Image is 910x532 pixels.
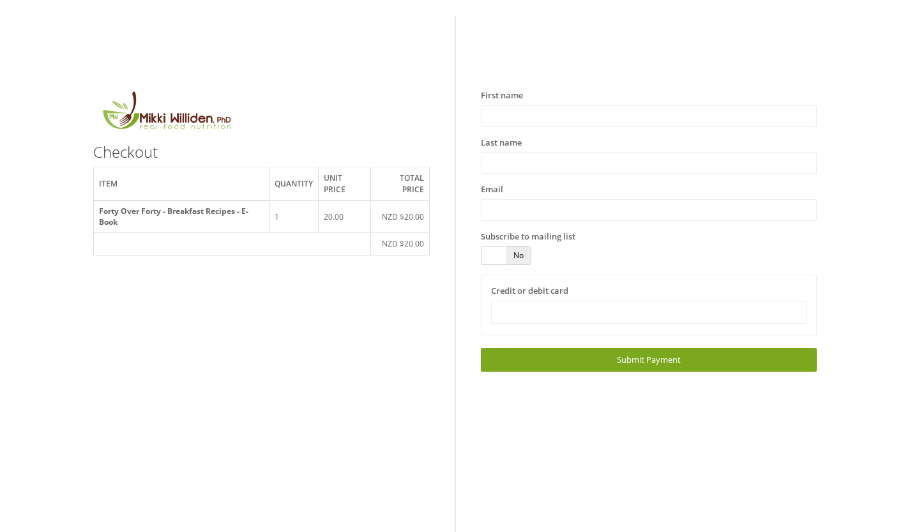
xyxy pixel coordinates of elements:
[499,307,798,318] iframe: Secure card payment input frame
[491,285,568,298] label: Credit or debit card
[481,137,522,149] label: Last name
[481,89,523,102] label: First name
[269,167,319,201] th: Quantity
[481,348,817,372] a: Submit Payment
[94,167,269,201] th: Item
[506,247,531,264] span: No
[371,167,429,201] th: Total price
[269,201,319,233] td: 1
[371,233,429,255] td: NZD $20.00
[93,89,239,137] img: MikkiLogoMain.png
[481,231,575,243] label: Subscribe to mailing list
[93,144,429,160] h3: Checkout
[94,201,269,233] th: Forty Over Forty - Breakfast Recipes - E-Book
[481,183,503,196] label: Email
[319,167,371,201] th: Unit price
[319,201,371,233] td: 20.00
[371,201,429,233] td: NZD $20.00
